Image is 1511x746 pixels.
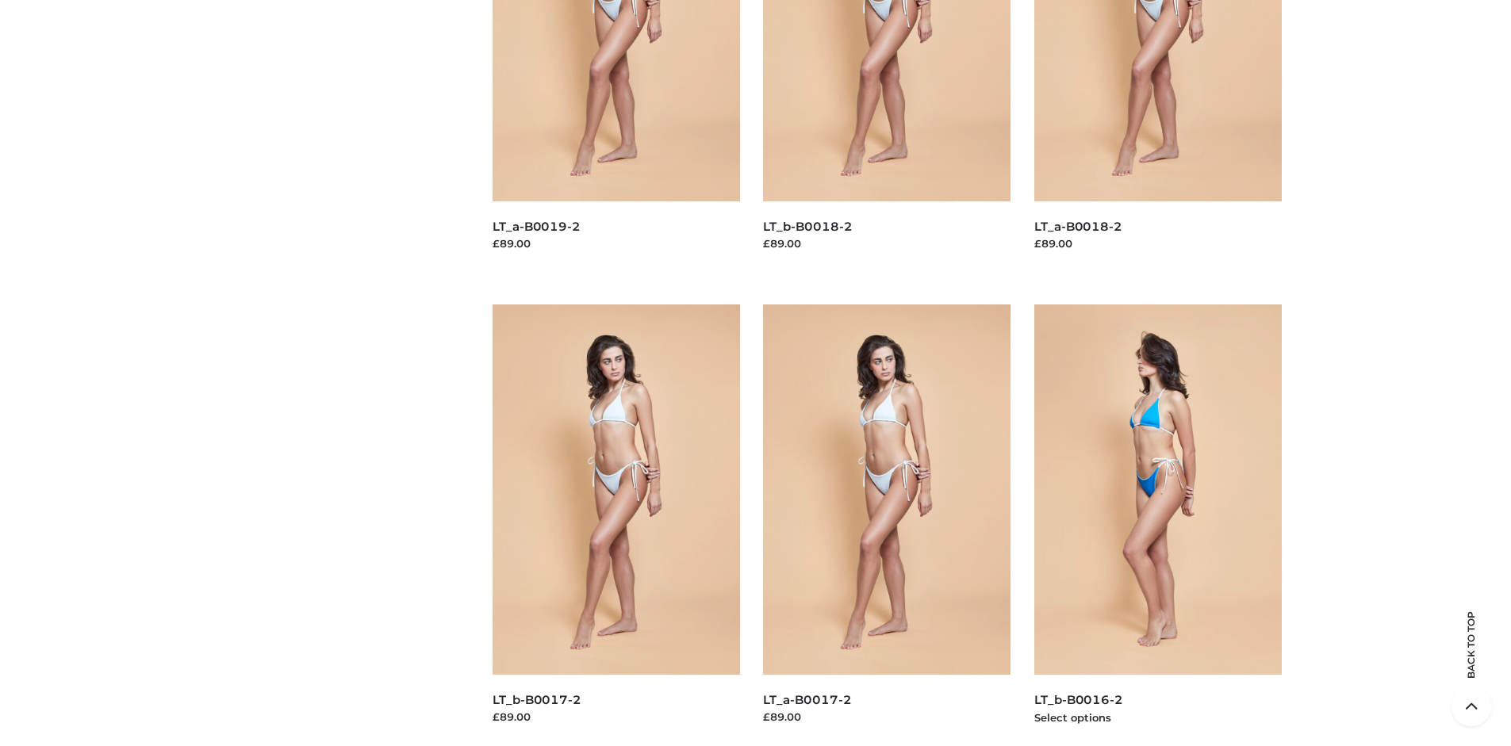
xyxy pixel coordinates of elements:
div: £89.00 [493,235,740,251]
span: Back to top [1452,639,1491,679]
a: Select options [1034,711,1111,724]
a: LT_b-B0017-2 [493,692,581,707]
a: LT_a-B0017-2 [763,692,851,707]
a: LT_b-B0018-2 [763,219,852,234]
div: £89.00 [763,235,1011,251]
a: LT_a-B0019-2 [493,219,581,234]
a: LT_b-B0016-2 [1034,692,1123,707]
div: £89.00 [763,709,1011,725]
a: LT_a-B0018-2 [1034,219,1122,234]
div: £89.00 [1034,235,1282,251]
div: £89.00 [493,709,740,725]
